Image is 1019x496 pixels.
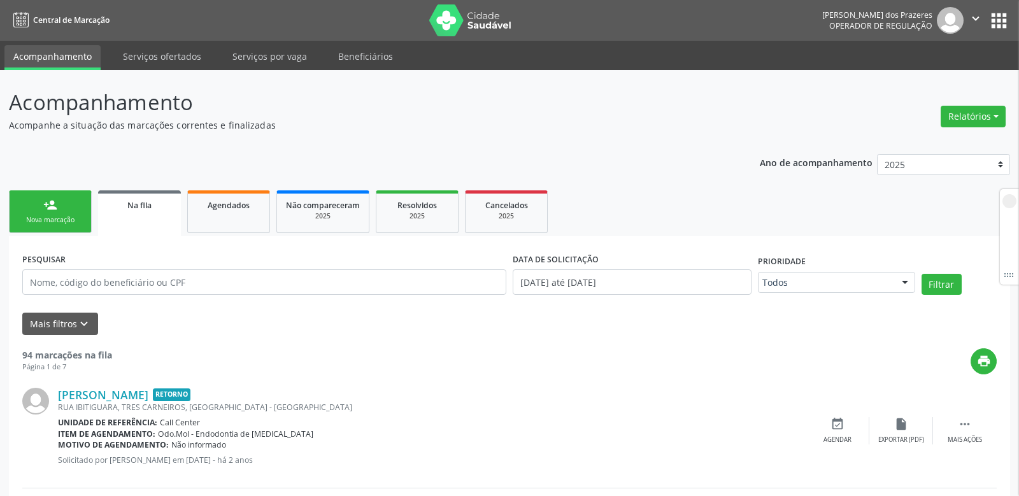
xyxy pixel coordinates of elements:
i: print [977,354,991,368]
span: Cancelados [485,200,528,211]
label: Prioridade [758,252,806,272]
div: Mais ações [948,436,982,444]
a: Serviços ofertados [114,45,210,67]
p: Ano de acompanhamento [760,154,873,170]
strong: 94 marcações na fila [22,349,112,361]
p: Acompanhamento [9,87,709,118]
button: Filtrar [922,274,962,295]
a: Beneficiários [329,45,402,67]
span: Agendados [208,200,250,211]
span: Central de Marcação [33,15,110,25]
label: PESQUISAR [22,250,66,269]
div: Página 1 de 7 [22,362,112,372]
div: [PERSON_NAME] dos Prazeres [822,10,932,20]
span: Resolvidos [397,200,437,211]
input: Nome, código do beneficiário ou CPF [22,269,506,295]
i: event_available [830,417,844,431]
b: Motivo de agendamento: [58,439,169,450]
label: DATA DE SOLICITAÇÃO [513,250,599,269]
p: Acompanhe a situação das marcações correntes e finalizadas [9,118,709,132]
b: Unidade de referência: [58,417,157,428]
button: print [971,348,997,374]
i:  [958,417,972,431]
button: Mais filtroskeyboard_arrow_down [22,313,98,335]
a: Central de Marcação [9,10,110,31]
button: Relatórios [941,106,1006,127]
img: img [22,388,49,415]
span: Não informado [171,439,226,450]
span: Odo.Mol - Endodontia de [MEDICAL_DATA] [158,429,313,439]
div: 2025 [286,211,360,221]
span: Operador de regulação [829,20,932,31]
a: Acompanhamento [4,45,101,70]
button:  [964,7,988,34]
i: insert_drive_file [894,417,908,431]
i: keyboard_arrow_down [77,317,91,331]
span: Retorno [153,388,190,402]
div: 2025 [385,211,449,221]
a: [PERSON_NAME] [58,388,148,402]
img: img [937,7,964,34]
div: person_add [43,198,57,212]
span: Todos [762,276,889,289]
input: Selecione um intervalo [513,269,752,295]
i:  [969,11,983,25]
div: Exportar (PDF) [878,436,924,444]
b: Item de agendamento: [58,429,155,439]
a: Serviços por vaga [224,45,316,67]
span: Na fila [127,200,152,211]
div: Agendar [823,436,852,444]
div: 2025 [474,211,538,221]
div: RUA IBITIGUARA, TRES CARNEIROS, [GEOGRAPHIC_DATA] - [GEOGRAPHIC_DATA] [58,402,806,413]
div: Nova marcação [18,215,82,225]
button: apps [988,10,1010,32]
span: Não compareceram [286,200,360,211]
span: Call Center [160,417,200,428]
p: Solicitado por [PERSON_NAME] em [DATE] - há 2 anos [58,455,806,465]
